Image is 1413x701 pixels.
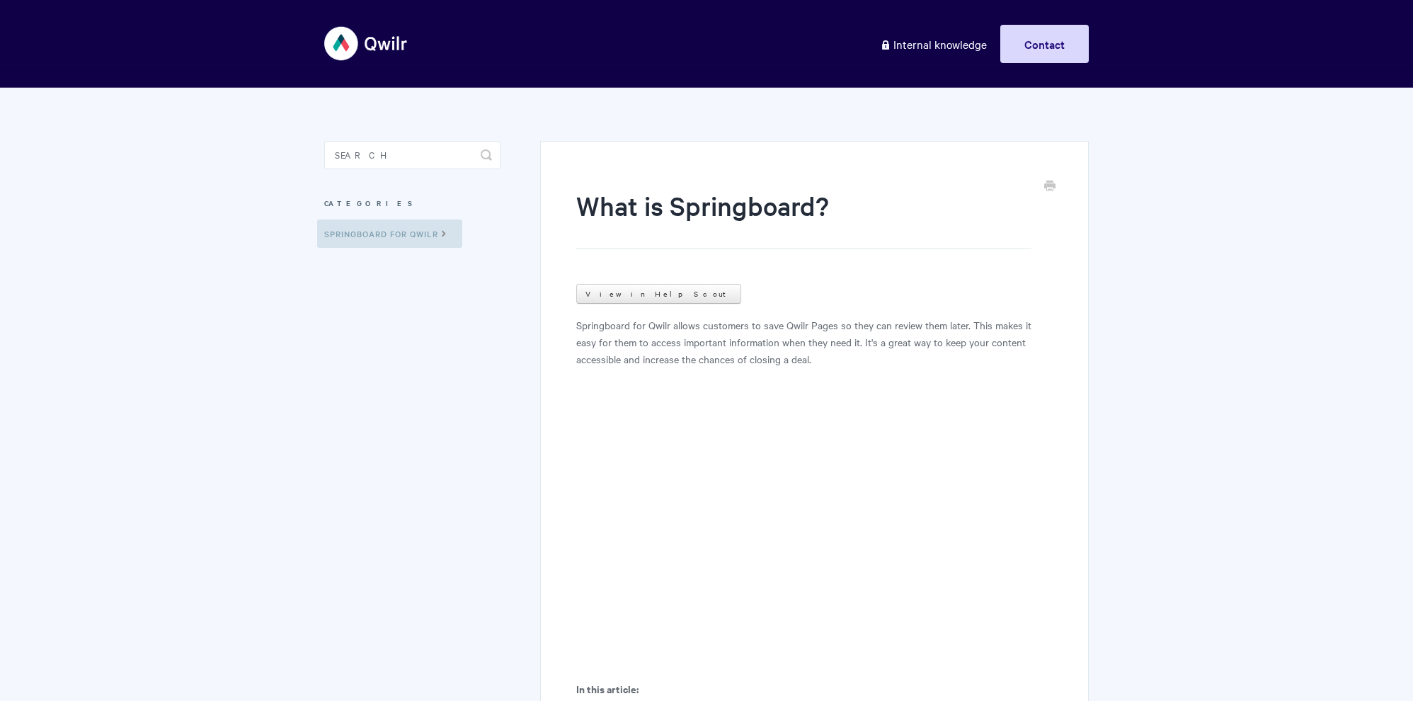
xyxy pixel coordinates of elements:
[324,190,500,216] h3: Categories
[576,284,741,304] a: View in Help Scout
[324,141,500,169] input: Search
[869,25,997,63] a: Internal knowledge
[576,188,1031,249] h1: What is Springboard?
[1044,179,1056,195] a: Print this Article
[576,384,1053,653] iframe: Vimeo video player
[1000,25,1089,63] a: Contact
[576,681,639,696] b: In this article:
[324,17,408,70] img: Qwilr Help Center
[317,220,462,248] a: Springboard for Qwilr
[576,317,1053,367] p: Springboard for Qwilr allows customers to save Qwilr Pages so they can review them later. This ma...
